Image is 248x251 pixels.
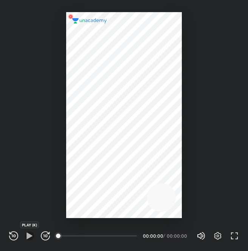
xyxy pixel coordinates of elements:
[163,234,165,238] div: /
[20,221,39,228] div: PLAY (K)
[167,234,188,238] div: 00:00:00
[143,234,162,238] div: 00:00:00
[66,12,75,21] img: wMgqJGBwKWe8AAAAABJRU5ErkJggg==
[72,18,107,23] img: logo.2a7e12a2.svg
